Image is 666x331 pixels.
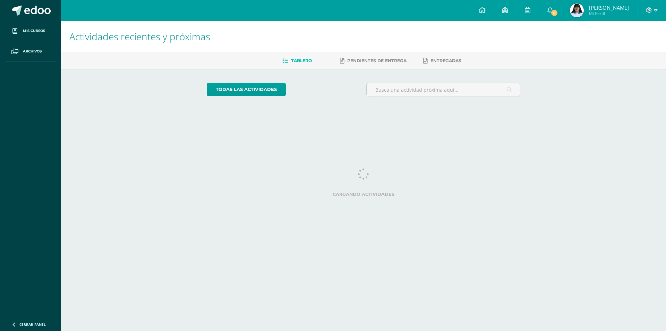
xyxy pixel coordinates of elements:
[570,3,584,17] img: 10cd0ff96dcdd9aae5e100e083d68cd6.png
[207,192,521,197] label: Cargando actividades
[550,9,558,17] span: 6
[6,21,55,41] a: Mis cursos
[589,4,629,11] span: [PERSON_NAME]
[347,58,407,63] span: Pendientes de entrega
[19,322,46,327] span: Cerrar panel
[23,49,42,54] span: Archivos
[423,55,461,66] a: Entregadas
[430,58,461,63] span: Entregadas
[367,83,520,97] input: Busca una actividad próxima aquí...
[589,10,629,16] span: Mi Perfil
[207,83,286,96] a: todas las Actividades
[340,55,407,66] a: Pendientes de entrega
[23,28,45,34] span: Mis cursos
[291,58,312,63] span: Tablero
[6,41,55,62] a: Archivos
[282,55,312,66] a: Tablero
[69,30,210,43] span: Actividades recientes y próximas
